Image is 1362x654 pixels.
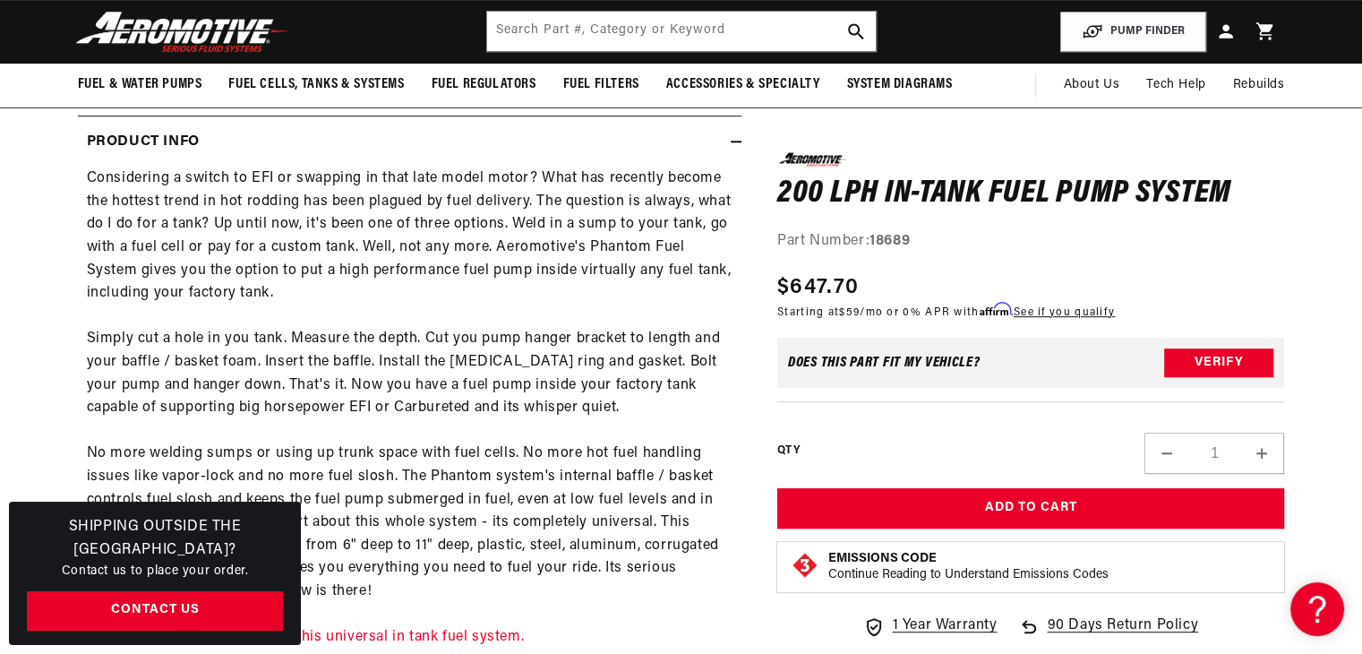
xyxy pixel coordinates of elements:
[87,630,525,644] a: Click here to learn more about this universal in tank fuel system.
[27,562,283,581] p: Contact us to place your order.
[71,11,295,53] img: Aeromotive
[791,551,819,580] img: Emissions code
[847,75,953,94] span: System Diagrams
[777,271,859,303] span: $647.70
[863,615,997,638] a: 1 Year Warranty
[1220,64,1298,107] summary: Rebuilds
[777,488,1285,529] button: Add to Cart
[228,75,404,94] span: Fuel Cells, Tanks & Systems
[980,302,1011,315] span: Affirm
[828,552,937,565] strong: Emissions Code
[828,551,1109,583] button: Emissions CodeContinue Reading to Understand Emissions Codes
[64,64,216,106] summary: Fuel & Water Pumps
[550,64,653,106] summary: Fuel Filters
[1133,64,1219,107] summary: Tech Help
[487,12,876,51] input: Search by Part Number, Category or Keyword
[892,615,997,638] span: 1 Year Warranty
[839,306,860,317] span: $59
[1049,64,1133,107] a: About Us
[87,131,200,154] h2: Product Info
[27,516,283,562] h3: Shipping Outside the [GEOGRAPHIC_DATA]?
[777,303,1115,320] p: Starting at /mo or 0% APR with .
[869,234,910,248] strong: 18689
[777,443,800,459] label: QTY
[432,75,536,94] span: Fuel Regulators
[1063,78,1119,91] span: About Us
[27,591,283,632] a: Contact Us
[777,230,1285,254] div: Part Number:
[78,75,202,94] span: Fuel & Water Pumps
[834,64,966,106] summary: System Diagrams
[836,12,876,51] button: search button
[1014,306,1115,317] a: See if you qualify - Learn more about Affirm Financing (opens in modal)
[215,64,417,106] summary: Fuel Cells, Tanks & Systems
[418,64,550,106] summary: Fuel Regulators
[563,75,639,94] span: Fuel Filters
[1233,75,1285,95] span: Rebuilds
[653,64,834,106] summary: Accessories & Specialty
[1164,349,1273,377] button: Verify
[777,179,1285,208] h1: 200 LPH In-Tank Fuel Pump System
[788,356,981,370] div: Does This part fit My vehicle?
[666,75,820,94] span: Accessories & Specialty
[78,116,741,168] summary: Product Info
[1146,75,1205,95] span: Tech Help
[828,567,1109,583] p: Continue Reading to Understand Emissions Codes
[1060,12,1206,52] button: PUMP FINDER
